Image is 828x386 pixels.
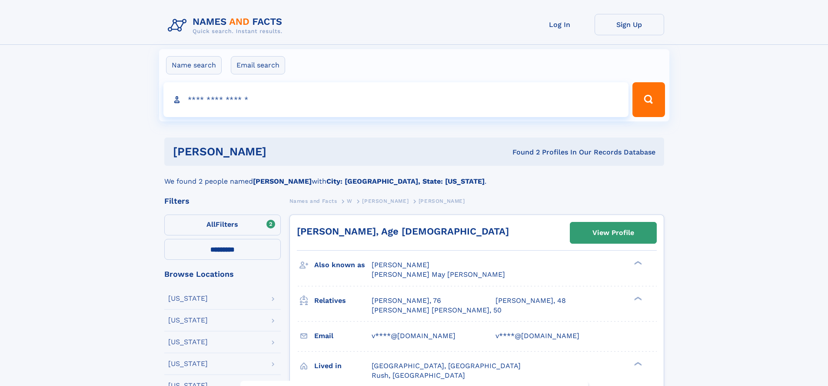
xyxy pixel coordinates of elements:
h1: [PERSON_NAME] [173,146,389,157]
input: search input [163,82,629,117]
div: Browse Locations [164,270,281,278]
span: [PERSON_NAME] May [PERSON_NAME] [372,270,505,279]
span: [GEOGRAPHIC_DATA], [GEOGRAPHIC_DATA] [372,362,521,370]
b: [PERSON_NAME] [253,177,312,185]
span: [PERSON_NAME] [362,198,409,204]
div: We found 2 people named with . [164,166,664,187]
div: [US_STATE] [168,317,208,324]
div: [US_STATE] [168,339,208,346]
a: [PERSON_NAME] [PERSON_NAME], 50 [372,305,502,315]
span: [PERSON_NAME] [372,261,429,269]
span: W [347,198,352,204]
div: Found 2 Profiles In Our Records Database [389,148,655,157]
div: View Profile [592,223,634,243]
div: ❯ [632,361,642,366]
div: ❯ [632,295,642,301]
h3: Also known as [314,258,372,272]
h3: Relatives [314,293,372,308]
button: Search Button [632,82,665,117]
div: Filters [164,197,281,205]
a: [PERSON_NAME], 48 [495,296,566,305]
label: Name search [166,56,222,74]
a: [PERSON_NAME] [362,195,409,206]
div: ❯ [632,260,642,266]
label: Email search [231,56,285,74]
label: Filters [164,215,281,235]
span: All [206,220,216,228]
span: [PERSON_NAME] [419,198,465,204]
h3: Email [314,329,372,343]
a: W [347,195,352,206]
div: [US_STATE] [168,360,208,367]
img: Logo Names and Facts [164,14,289,37]
a: Sign Up [595,14,664,35]
a: [PERSON_NAME], Age [DEMOGRAPHIC_DATA] [297,226,509,237]
span: Rush, [GEOGRAPHIC_DATA] [372,371,465,379]
a: [PERSON_NAME], 76 [372,296,441,305]
h3: Lived in [314,359,372,373]
a: Names and Facts [289,195,337,206]
b: City: [GEOGRAPHIC_DATA], State: [US_STATE] [326,177,485,185]
div: [US_STATE] [168,295,208,302]
a: View Profile [570,222,656,243]
a: Log In [525,14,595,35]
